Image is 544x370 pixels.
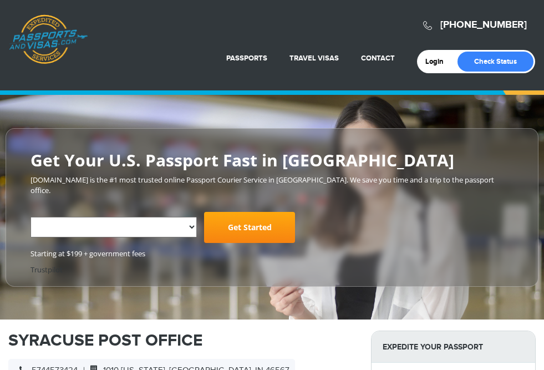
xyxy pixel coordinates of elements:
[30,249,514,259] span: Starting at $199 + government fees
[289,54,339,63] a: Travel Visas
[30,175,514,195] p: [DOMAIN_NAME] is the #1 most trusted online Passport Courier Service in [GEOGRAPHIC_DATA]. We sav...
[226,54,267,63] a: Passports
[30,265,63,275] a: Trustpilot
[30,151,514,169] h2: Get Your U.S. Passport Fast in [GEOGRAPHIC_DATA]
[9,14,88,64] a: Passports & [DOMAIN_NAME]
[425,57,451,66] a: Login
[457,52,533,72] a: Check Status
[204,212,295,243] a: Get Started
[440,19,527,31] a: [PHONE_NUMBER]
[8,331,354,351] h1: SYRACUSE POST OFFICE
[372,331,535,363] strong: Expedite Your Passport
[361,54,395,63] a: Contact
